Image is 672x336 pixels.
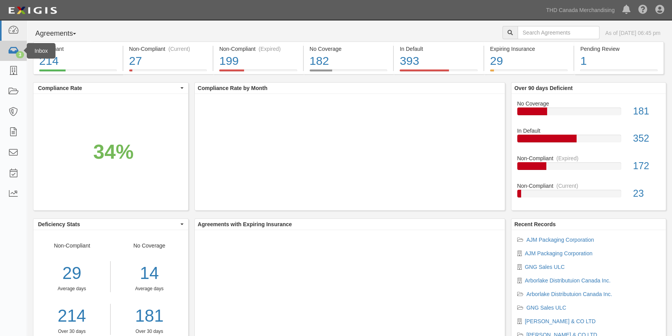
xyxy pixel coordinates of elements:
[394,69,483,76] a: In Default393
[33,261,110,286] div: 29
[517,100,660,127] a: No Coverage181
[39,45,117,53] div: Compliant
[574,69,664,76] a: Pending Review1
[580,45,658,53] div: Pending Review
[27,43,55,59] div: Inbox
[518,26,599,39] input: Search Agreements
[638,5,648,15] i: Help Center - Complianz
[38,84,178,92] span: Compliance Rate
[627,132,666,145] div: 352
[38,220,178,228] span: Deficiency Stats
[129,53,207,69] div: 27
[93,137,133,166] div: 34%
[259,45,281,53] div: (Expired)
[304,69,393,76] a: No Coverage182
[116,304,182,328] a: 181
[514,85,573,91] b: Over 90 days Deficient
[16,51,24,58] div: 3
[198,221,292,227] b: Agreements with Expiring Insurance
[484,69,574,76] a: Expiring Insurance29
[627,104,666,118] div: 181
[111,242,188,335] div: No Coverage
[527,305,566,311] a: GNG Sales ULC
[514,221,556,227] b: Recent Records
[527,291,612,297] a: Arborlake Distributuion Canada Inc.
[129,45,207,53] div: Non-Compliant (Current)
[525,277,611,284] a: Arborlake Distributuion Canada Inc.
[511,100,666,107] div: No Coverage
[511,127,666,135] div: In Default
[490,45,568,53] div: Expiring Insurance
[400,53,478,69] div: 393
[33,304,110,328] a: 214
[556,154,578,162] div: (Expired)
[490,53,568,69] div: 29
[198,85,268,91] b: Compliance Rate by Month
[310,53,388,69] div: 182
[556,182,578,190] div: (Current)
[168,45,190,53] div: (Current)
[219,53,297,69] div: 199
[116,261,182,286] div: 14
[33,83,188,94] button: Compliance Rate
[542,2,618,18] a: THD Canada Merchandising
[33,242,111,335] div: Non-Compliant
[123,69,213,76] a: Non-Compliant(Current)27
[33,26,91,42] button: Agreements
[525,318,596,324] a: [PERSON_NAME] & CO LTD
[580,53,658,69] div: 1
[116,328,182,335] div: Over 30 days
[213,69,303,76] a: Non-Compliant(Expired)199
[33,69,123,76] a: Compliant214
[517,182,660,204] a: Non-Compliant(Current)23
[6,3,59,17] img: logo-5460c22ac91f19d4615b14bd174203de0afe785f0fc80cf4dbbc73dc1793850b.png
[511,182,666,190] div: Non-Compliant
[527,237,594,243] a: AJM Packaging Corporation
[525,264,565,270] a: GNG Sales ULC
[33,286,110,292] div: Average days
[116,286,182,292] div: Average days
[517,127,660,154] a: In Default352
[511,154,666,162] div: Non-Compliant
[33,219,188,230] button: Deficiency Stats
[310,45,388,53] div: No Coverage
[627,187,666,201] div: 23
[400,45,478,53] div: In Default
[33,328,110,335] div: Over 30 days
[219,45,297,53] div: Non-Compliant (Expired)
[517,154,660,182] a: Non-Compliant(Expired)172
[627,159,666,173] div: 172
[39,53,117,69] div: 214
[525,250,592,256] a: AJM Packaging Corporation
[605,29,660,37] div: As of [DATE] 06:45 pm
